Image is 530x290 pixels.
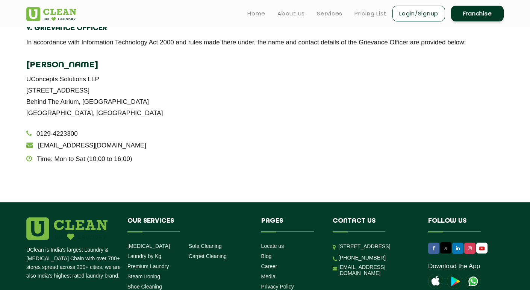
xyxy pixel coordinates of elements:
[261,243,284,249] a: Locate us
[26,37,504,48] p: In accordance with Information Technology Act 2000 and rules made there under, the name and conta...
[261,284,294,290] a: Privacy Policy
[428,274,443,289] img: apple-icon.png
[127,263,169,269] a: Premium Laundry
[354,9,386,18] a: Pricing List
[428,263,480,270] a: Download the App
[338,264,417,276] a: [EMAIL_ADDRESS][DOMAIN_NAME]
[447,274,462,289] img: playstoreicon.png
[189,253,227,259] a: Carpet Cleaning
[26,59,504,71] h4: [PERSON_NAME]
[189,243,222,249] a: Sofa Cleaning
[26,246,122,280] p: UClean is India's largest Laundry & [MEDICAL_DATA] Chain with over 700+ stores spread across 200+...
[477,244,487,252] img: UClean Laundry and Dry Cleaning
[338,242,417,251] p: [STREET_ADDRESS]
[392,6,445,21] a: Login/Signup
[261,273,276,279] a: Media
[261,253,272,259] a: Blog
[127,243,170,249] a: [MEDICAL_DATA]
[127,284,162,290] a: Shoe Cleaning
[247,9,265,18] a: Home
[333,217,417,232] h4: Contact us
[466,274,481,289] img: UClean Laundry and Dry Cleaning
[428,217,494,232] h4: Follow us
[36,130,78,138] a: 0129-4223300
[127,273,160,279] a: Steam Ironing
[26,23,504,34] h4: 9. Grievance Officer
[38,142,146,149] a: [EMAIL_ADDRESS][DOMAIN_NAME]
[338,255,386,261] a: [PHONE_NUMBER]
[26,7,76,21] img: UClean Laundry and Dry Cleaning
[127,253,161,259] a: Laundry by Kg
[26,217,108,240] img: logo.png
[277,9,305,18] a: About us
[261,217,322,232] h4: Pages
[26,153,504,165] p: Time: Mon to Sat (10:00 to 16:00)
[261,263,277,269] a: Career
[127,217,250,232] h4: Our Services
[26,74,504,119] p: UConcepts Solutions LLP [STREET_ADDRESS] Behind The Atrium, [GEOGRAPHIC_DATA] [GEOGRAPHIC_DATA], ...
[317,9,342,18] a: Services
[451,6,504,21] a: Franchise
